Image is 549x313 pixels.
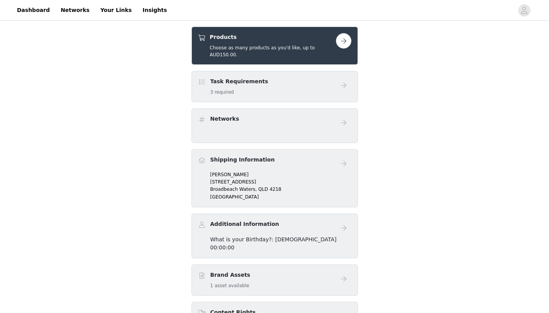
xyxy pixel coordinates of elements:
[56,2,94,19] a: Networks
[210,115,239,123] h4: Networks
[191,214,358,258] div: Additional Information
[210,89,268,96] h5: 3 required
[210,271,250,279] h4: Brand Assets
[210,44,336,58] h5: Choose as many products as you'd like, up to AUD150.00.
[210,282,250,289] h5: 1 asset available
[210,194,351,200] p: [GEOGRAPHIC_DATA]
[191,108,358,143] div: Networks
[270,187,282,192] span: 4218
[258,187,268,192] span: QLD
[210,77,268,86] h4: Task Requirements
[138,2,171,19] a: Insights
[210,178,351,185] p: [STREET_ADDRESS]
[210,33,336,41] h4: Products
[191,71,358,102] div: Task Requirements
[210,220,279,228] h4: Additional Information
[96,2,136,19] a: Your Links
[191,27,358,65] div: Products
[210,187,257,192] span: Broadbeach Waters,
[210,171,351,178] p: [PERSON_NAME]
[191,149,358,207] div: Shipping Information
[210,156,275,164] h4: Shipping Information
[210,236,337,251] span: What is your Birthday?: [DEMOGRAPHIC_DATA] 00:00:00
[191,264,358,296] div: Brand Assets
[12,2,54,19] a: Dashboard
[520,4,528,17] div: avatar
